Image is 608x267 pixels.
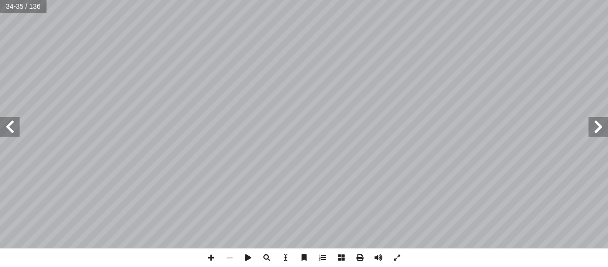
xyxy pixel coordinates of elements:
span: التصغير [220,248,239,267]
span: صوت [369,248,388,267]
span: يبحث [257,248,276,267]
span: التشغيل التلقائي [239,248,257,267]
span: تكبير [202,248,220,267]
span: الصفحات [332,248,351,267]
span: مطبعة [351,248,369,267]
span: جدول المحتويات [313,248,332,267]
span: تبديل ملء الشاشة [388,248,406,267]
span: حدد الأداة [276,248,295,267]
span: إشارة مرجعية [295,248,313,267]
